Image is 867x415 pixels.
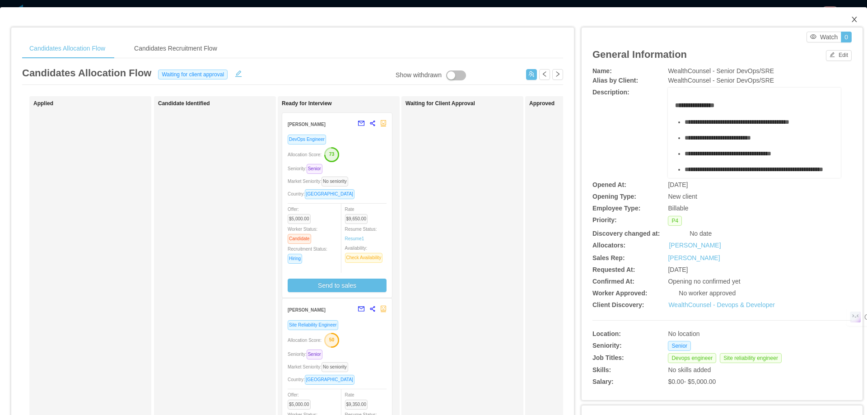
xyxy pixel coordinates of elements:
[158,70,228,79] span: Waiting for client approval
[288,166,326,171] span: Seniority:
[592,77,638,84] b: Alias by Client:
[669,241,721,250] a: [PERSON_NAME]
[307,350,322,359] span: Senior
[592,242,625,249] b: Allocators:
[282,100,408,107] h1: Ready for Interview
[592,230,660,237] b: Discovery changed at:
[668,88,841,178] div: rdw-wrapper
[668,329,797,339] div: No location
[345,400,368,410] span: $9,350.00
[592,89,629,96] b: Description:
[406,100,532,107] h1: Waiting for Client Approval
[592,205,640,212] b: Employee Type:
[322,362,348,372] span: No seniority
[127,38,224,59] div: Candidates Recruitment Flow
[675,101,834,191] div: rdw-editor
[288,392,314,407] span: Offer:
[668,301,775,308] a: WealthCounsel - Devops & Developer
[668,366,711,373] span: No skills added
[539,69,550,80] button: icon: left
[668,378,716,385] span: $0.00 - $5,000.00
[322,147,340,161] button: 73
[592,181,626,188] b: Opened At:
[380,306,387,312] span: robot
[329,337,335,342] text: 50
[353,117,365,131] button: mail
[396,70,442,80] div: Show withdrawn
[668,67,774,75] span: WealthCounsel - Senior DevOps/SRE
[288,214,311,224] span: $5,000.00
[288,122,326,127] strong: [PERSON_NAME]
[529,100,656,107] h1: Approved
[592,289,647,297] b: Worker Approved:
[369,306,376,312] span: share-alt
[353,302,365,317] button: mail
[288,352,326,357] span: Seniority:
[288,338,322,343] span: Allocation Score:
[322,332,340,347] button: 50
[288,364,352,369] span: Market Seniority:
[552,69,563,80] button: icon: right
[842,7,867,33] button: Close
[592,378,614,385] b: Salary:
[592,354,624,361] b: Job Titles:
[690,230,712,237] span: No date
[288,227,317,241] span: Worker Status:
[288,135,326,145] span: DevOps Engineer
[345,214,368,224] span: $9,650.00
[322,177,348,187] span: No seniority
[806,32,841,42] button: icon: eyeWatch
[526,69,537,80] button: icon: usergroup-add
[305,189,354,199] span: [GEOGRAPHIC_DATA]
[592,254,625,261] b: Sales Rep:
[668,77,774,84] span: WealthCounsel - Senior DevOps/SRE
[345,207,372,221] span: Rate
[851,16,858,23] i: icon: close
[592,278,634,285] b: Confirmed At:
[22,65,151,80] article: Candidates Allocation Flow
[231,68,246,77] button: icon: edit
[826,50,852,61] button: icon: editEdit
[668,181,688,188] span: [DATE]
[345,246,387,260] span: Availability:
[345,392,372,407] span: Rate
[592,342,622,349] b: Seniority:
[288,247,327,261] span: Recruitment Status:
[345,227,377,241] span: Resume Status:
[592,193,636,200] b: Opening Type:
[668,266,688,273] span: [DATE]
[345,253,383,263] span: Check Availability
[305,375,354,385] span: [GEOGRAPHIC_DATA]
[720,353,782,363] span: Site reliability engineer
[592,67,612,75] b: Name:
[668,205,688,212] span: Billable
[22,38,112,59] div: Candidates Allocation Flow
[33,100,160,107] h1: Applied
[668,216,682,226] span: P4
[288,152,322,157] span: Allocation Score:
[307,164,322,174] span: Senior
[345,235,364,242] a: Resume1
[288,308,326,312] strong: [PERSON_NAME]
[668,353,716,363] span: Devops engineer
[288,207,314,221] span: Offer:
[592,366,611,373] b: Skills:
[329,151,335,157] text: 73
[288,320,338,330] span: Site Reliability Engineer
[841,32,852,42] button: 0
[288,279,387,292] button: Send to sales
[668,341,691,351] span: Senior
[668,193,697,200] span: New client
[158,100,284,107] h1: Candidate Identified
[592,330,621,337] b: Location:
[288,234,311,244] span: Candidate
[369,120,376,126] span: share-alt
[592,47,687,62] article: General Information
[288,254,302,264] span: Hiring
[668,278,740,285] span: Opening no confirmed yet
[288,191,358,196] span: Country:
[288,400,311,410] span: $5,000.00
[592,266,635,273] b: Requested At:
[668,254,720,261] a: [PERSON_NAME]
[288,377,358,382] span: Country:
